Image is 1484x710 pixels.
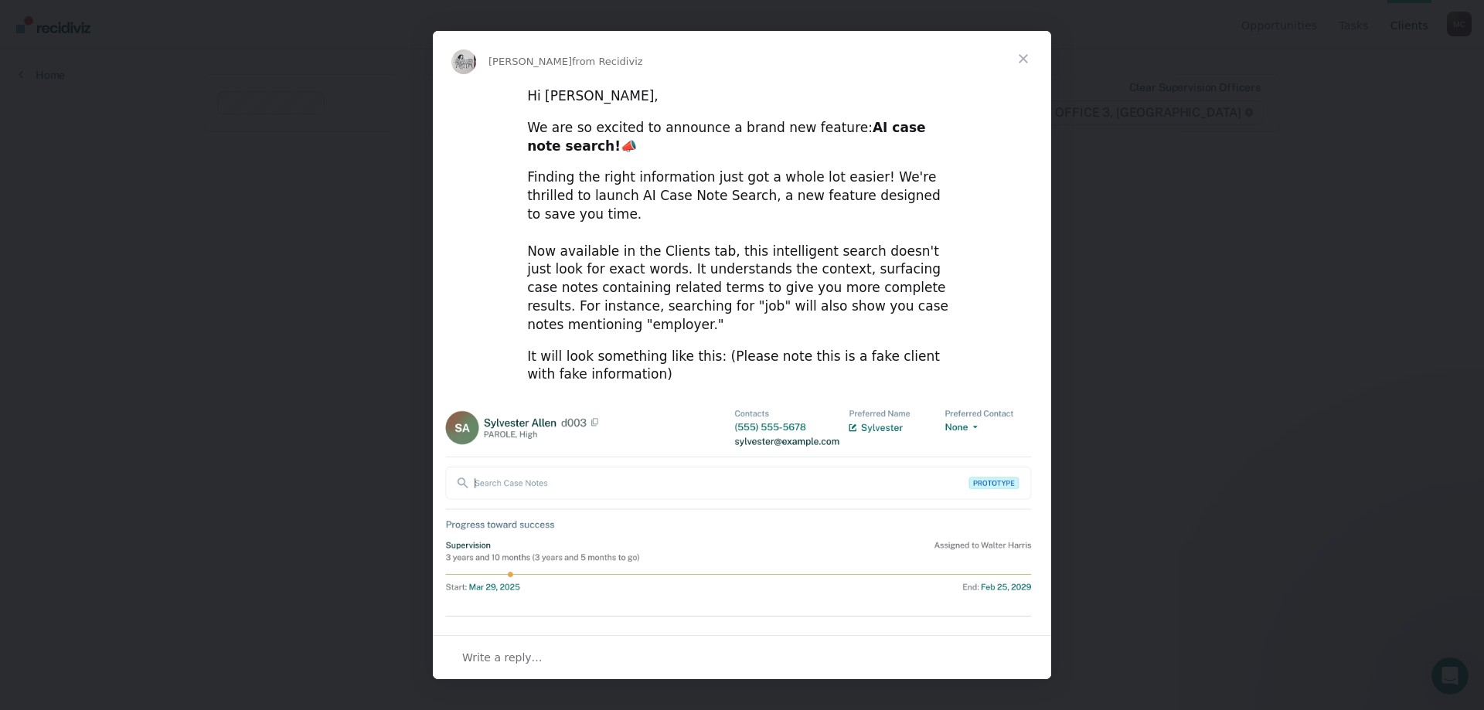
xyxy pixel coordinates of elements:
img: Profile image for Kim [451,49,476,74]
span: Close [996,31,1051,87]
span: [PERSON_NAME] [488,56,572,67]
b: AI case note search! [527,120,925,154]
div: Finding the right information just got a whole lot easier! We're thrilled to launch AI Case Note ... [527,168,957,334]
div: Hi [PERSON_NAME], [527,87,957,106]
span: Write a reply… [462,647,543,668]
div: We are so excited to announce a brand new feature: 📣 [527,119,957,156]
span: from Recidiviz [572,56,643,67]
div: Open conversation and reply [433,635,1051,679]
div: It will look something like this: (Please note this is a fake client with fake information) [527,348,957,385]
